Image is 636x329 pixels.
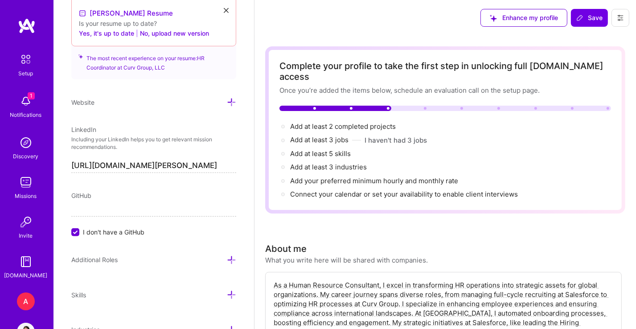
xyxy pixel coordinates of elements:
[365,136,427,145] button: I haven't had 3 jobs
[480,9,567,27] button: Enhance my profile
[265,255,428,265] div: What you write here will be shared with companies.
[79,19,229,28] div: Is your resume up to date?
[13,152,39,161] div: Discovery
[490,15,497,22] i: icon SuggestedTeams
[140,28,209,39] button: No, upload new version
[576,13,603,22] span: Save
[79,28,134,39] button: Yes, it's up to date
[265,242,307,255] div: About me
[17,173,35,191] img: teamwork
[17,213,35,231] img: Invite
[19,69,33,78] div: Setup
[571,9,608,27] button: Save
[490,13,558,22] span: Enhance my profile
[71,256,118,263] span: Additional Roles
[15,292,37,310] a: A
[279,86,611,95] div: Once you’re added the items below, schedule an evaluation call on the setup page.
[17,253,35,271] img: guide book
[17,292,35,310] div: A
[71,99,94,106] span: Website
[78,53,83,60] i: icon SuggestedTeams
[290,122,396,131] span: Add at least 2 completed projects
[71,41,236,79] div: The most recent experience on your resume: HR Coordinator at Curv Group, LLC
[16,50,35,69] img: setup
[136,29,138,38] span: |
[79,10,86,17] img: Resume
[17,92,35,110] img: bell
[71,126,96,133] span: LinkedIn
[71,192,91,199] span: GitHub
[83,227,144,237] span: I don't have a GitHub
[17,134,35,152] img: discovery
[79,8,173,19] a: [PERSON_NAME] Resume
[18,18,36,34] img: logo
[224,8,229,13] i: icon Close
[71,291,86,299] span: Skills
[10,110,42,119] div: Notifications
[290,136,349,144] span: Add at least 3 jobs
[279,61,611,82] div: Complete your profile to take the first step in unlocking full [DOMAIN_NAME] access
[71,136,236,151] p: Including your LinkedIn helps you to get relevant mission recommendations.
[290,190,518,198] span: Connect your calendar or set your availability to enable client interviews
[290,177,458,185] span: Add your preferred minimum hourly and monthly rate
[15,191,37,201] div: Missions
[4,271,48,280] div: [DOMAIN_NAME]
[19,231,33,240] div: Invite
[290,149,351,158] span: Add at least 5 skills
[28,92,35,99] span: 1
[290,163,367,171] span: Add at least 3 industries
